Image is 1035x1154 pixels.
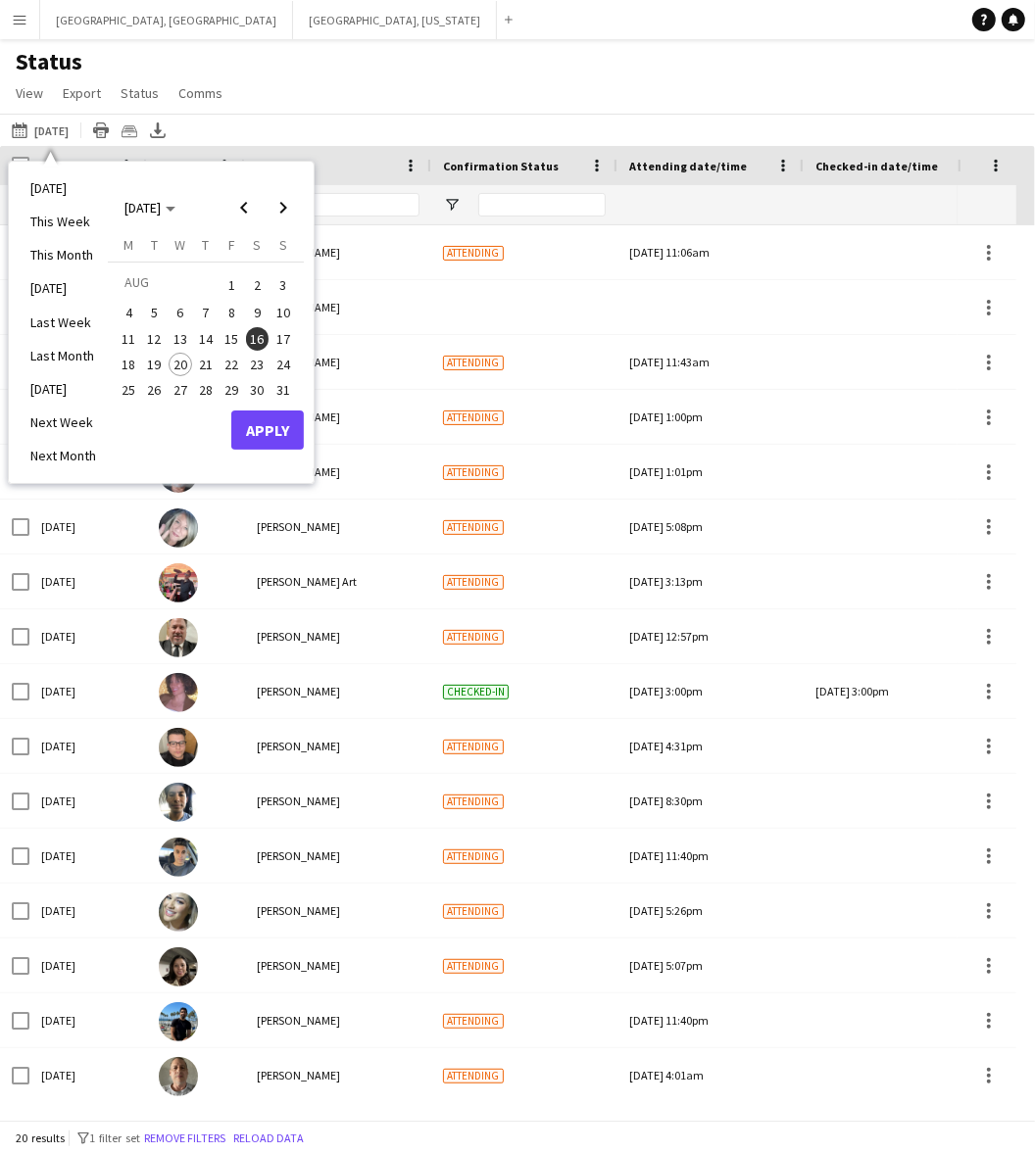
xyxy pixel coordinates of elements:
span: Checked-in date/time [815,159,938,173]
span: [PERSON_NAME] [257,793,340,808]
span: Status [121,84,159,102]
button: 26-08-2025 [141,377,167,403]
div: [DATE] [29,664,147,718]
td: AUG [116,269,219,300]
span: F [228,236,235,254]
span: [PERSON_NAME] Art [257,574,357,589]
img: Arturo soria Art [159,563,198,602]
span: View [16,84,43,102]
div: [DATE] 5:26pm [629,884,792,938]
span: 10 [271,302,295,325]
span: 1 [220,271,243,299]
span: Attending [443,740,504,754]
button: 01-08-2025 [219,269,244,300]
span: [PERSON_NAME] [257,958,340,973]
button: 21-08-2025 [193,352,219,377]
span: 29 [220,379,243,403]
span: Attending [443,465,504,480]
div: [DATE] 3:00pm [629,664,792,718]
div: [DATE] 11:40pm [629,993,792,1047]
div: [DATE] [29,719,147,773]
button: 08-08-2025 [219,300,244,325]
a: Comms [171,80,230,106]
div: [DATE] 5:07pm [629,938,792,992]
button: 27-08-2025 [168,377,193,403]
span: 26 [143,379,167,403]
span: [PERSON_NAME] [257,684,340,698]
div: [DATE] [29,774,147,828]
div: [DATE] 1:00pm [629,390,792,444]
span: T [151,236,158,254]
div: [DATE] [29,938,147,992]
img: Bret Lampere [159,618,198,657]
button: Remove filters [140,1128,229,1149]
button: 06-08-2025 [168,300,193,325]
img: Alyssa Woods [159,892,198,932]
button: Open Filter Menu [443,196,461,214]
span: Confirmation Status [443,159,559,173]
span: 30 [246,379,270,403]
button: 11-08-2025 [116,326,141,352]
img: Maryuri Lopez [159,947,198,986]
app-action-btn: Crew files as ZIP [118,119,141,142]
button: 16-08-2025 [244,326,270,352]
button: 09-08-2025 [244,300,270,325]
span: 11 [117,327,140,351]
div: [DATE] [29,1048,147,1102]
span: [PERSON_NAME] [257,903,340,918]
div: [DATE] 3:13pm [629,554,792,608]
li: [DATE] [19,271,108,305]
span: 17 [271,327,295,351]
div: [DATE] 1:01pm [629,445,792,499]
span: 25 [117,379,140,403]
span: Attending [443,410,504,425]
app-action-btn: Export XLSX [146,119,170,142]
img: Roger Sands [159,838,198,877]
span: 15 [220,327,243,351]
span: 2 [246,271,270,299]
span: 12 [143,327,167,351]
span: Attending date/time [629,159,747,173]
div: [DATE] 12:57pm [629,609,792,663]
img: Armando Casanas [159,1057,198,1096]
button: 14-08-2025 [193,326,219,352]
button: 17-08-2025 [271,326,296,352]
div: [DATE] [29,829,147,883]
span: Attending [443,520,504,535]
span: 21 [194,353,218,376]
button: 19-08-2025 [141,352,167,377]
div: [DATE] 5:08pm [629,500,792,553]
img: Max Reyes [159,728,198,767]
span: 16 [246,327,270,351]
span: Attending [443,904,504,919]
button: 20-08-2025 [168,352,193,377]
span: [PERSON_NAME] [257,629,340,644]
span: [DATE] [124,199,161,216]
span: 19 [143,353,167,376]
button: 03-08-2025 [271,269,296,300]
span: Attending [443,849,504,864]
div: [DATE] [29,500,147,553]
span: [PERSON_NAME] [257,519,340,534]
img: Kathleen Sturdivant [159,508,198,548]
span: 4 [117,302,140,325]
button: 13-08-2025 [168,326,193,352]
span: T [202,236,209,254]
span: Attending [443,246,504,261]
button: 04-08-2025 [116,300,141,325]
span: 27 [169,379,192,403]
div: [DATE] 3:00pm [815,664,978,718]
img: Jose Bustamante [159,783,198,822]
img: Krystal Langford [159,673,198,712]
span: 7 [194,302,218,325]
div: [DATE] 8:30pm [629,774,792,828]
a: Export [55,80,109,106]
span: Export [63,84,101,102]
span: 13 [169,327,192,351]
span: Checked-in [443,685,509,699]
span: [PERSON_NAME] [257,848,340,863]
button: 25-08-2025 [116,377,141,403]
span: 5 [143,302,167,325]
span: [PERSON_NAME] [257,1068,340,1082]
span: 22 [220,353,243,376]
